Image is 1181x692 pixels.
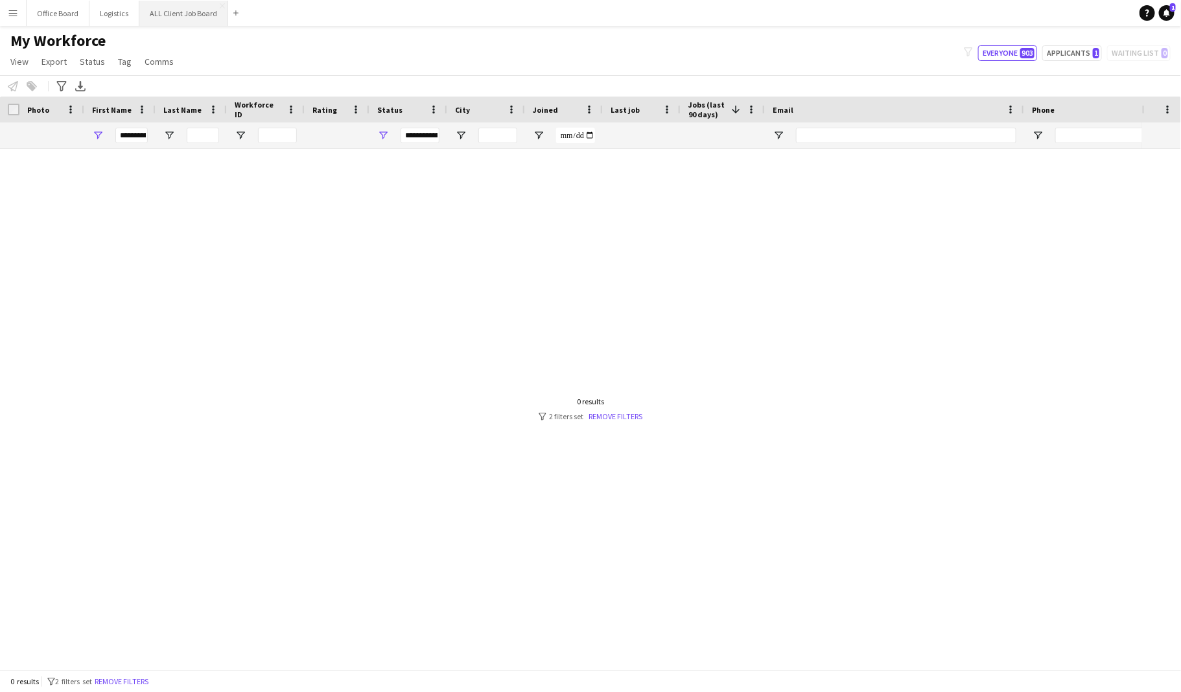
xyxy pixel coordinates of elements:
app-action-btn: Advanced filters [54,78,69,94]
div: 0 results [539,397,642,406]
button: Open Filter Menu [533,130,544,141]
button: Remove filters [92,675,151,689]
span: Status [80,56,105,67]
span: Rating [312,105,337,115]
span: Status [377,105,403,115]
button: Open Filter Menu [377,130,389,141]
span: Jobs (last 90 days) [688,100,726,119]
span: Joined [533,105,558,115]
span: Last job [611,105,640,115]
a: Status [75,53,110,70]
input: Last Name Filter Input [187,128,219,143]
span: Phone [1032,105,1055,115]
span: 1 [1093,48,1099,58]
button: Open Filter Menu [235,130,246,141]
span: Tag [118,56,132,67]
button: Everyone903 [978,45,1037,61]
button: Open Filter Menu [92,130,104,141]
button: Open Filter Menu [163,130,175,141]
a: View [5,53,34,70]
a: Export [36,53,72,70]
span: First Name [92,105,132,115]
span: Photo [27,105,49,115]
a: Remove filters [589,411,642,421]
div: 2 filters set [539,411,642,421]
button: Applicants1 [1042,45,1102,61]
span: My Workforce [10,31,106,51]
button: Logistics [89,1,139,26]
input: City Filter Input [478,128,517,143]
a: Tag [113,53,137,70]
span: City [455,105,470,115]
input: Workforce ID Filter Input [258,128,297,143]
input: Joined Filter Input [556,128,595,143]
input: Email Filter Input [796,128,1016,143]
span: View [10,56,29,67]
span: Email [773,105,793,115]
span: 903 [1020,48,1035,58]
span: 1 [1170,3,1176,12]
button: Office Board [27,1,89,26]
app-action-btn: Export XLSX [73,78,88,94]
span: Export [41,56,67,67]
button: Open Filter Menu [773,130,784,141]
span: 2 filters set [55,676,92,686]
span: Workforce ID [235,100,281,119]
span: Comms [145,56,174,67]
button: Open Filter Menu [1032,130,1044,141]
span: Last Name [163,105,202,115]
button: Open Filter Menu [455,130,467,141]
input: Column with Header Selection [8,104,19,115]
button: ALL Client Job Board [139,1,228,26]
input: First Name Filter Input [115,128,148,143]
a: Comms [139,53,179,70]
a: 1 [1159,5,1175,21]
